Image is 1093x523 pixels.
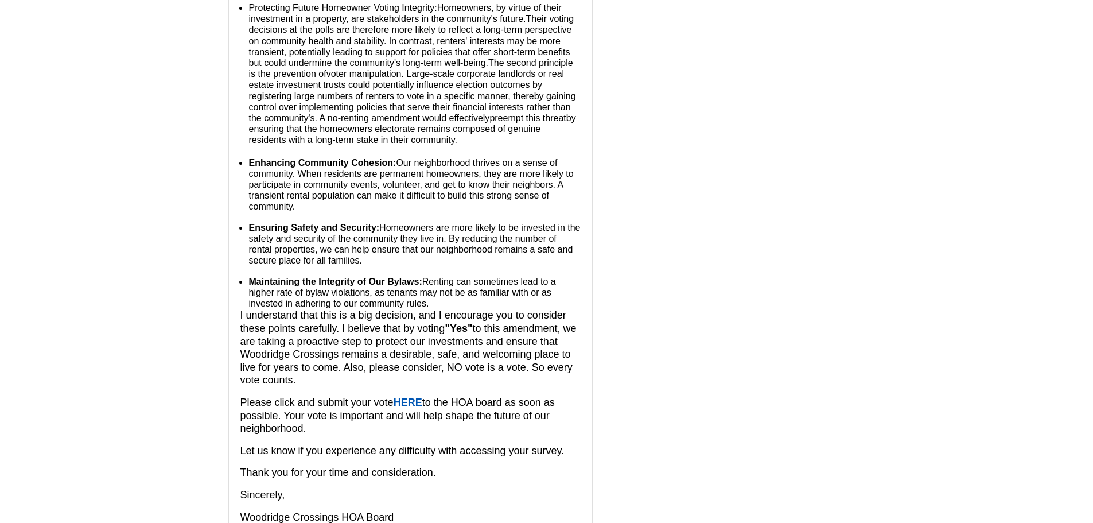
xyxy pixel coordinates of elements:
span: to the HOA board as soon as possible. Your vote is important and will help shape the future of ou... [240,397,555,434]
span: . [523,14,526,24]
span: preempt this threat [489,113,566,123]
span: voter manipulation [326,69,402,79]
span: Ensuring Safety and Security: [249,223,380,233]
span: by ensuring that the homeowners electorate remains composed of genuine residents with a long-term... [249,113,576,145]
span: Sincerely, [240,489,285,501]
a: HERE [394,396,422,408]
span: . Large-scale corporate landlords or real estate investment trusts could potentially influence el... [249,69,576,123]
span: Maintaining the Integrity of Our Bylaws: [249,277,422,286]
span: to this amendment, we are taking a proactive step to protect our investments and ensure that Wood... [240,323,577,386]
span: Homeowners, by virtue of their investment in a property, are stakeholders in the community's future [249,3,562,24]
span: Homeowners are more likely to be invested in the safety and security of the community they live i... [249,223,581,266]
span: Please click and submit your vote [240,397,394,408]
span: Protecting Future Homeowner Voting Integrity: [249,3,437,13]
span: Our neighborhood thrives on a sense of community. When residents are permanent homeowners, they a... [249,158,574,212]
span: Woodridge Crossings HOA Board [240,512,394,523]
span: Renting can sometimes lead to a higher rate of bylaw violations, as tenants may not be as familia... [249,277,556,308]
iframe: Chat Widget [1036,468,1093,523]
span: "Yes" [445,323,472,334]
span: Enhancing Community Cohesion: [249,158,396,168]
span: Let us know if you experience any difficulty with accessing your survey. [240,445,565,456]
span: Thank you for your time and consideration. [240,467,436,478]
span: I understand that this is a big decision, and I encourage you to consider these points carefully.... [240,309,566,334]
